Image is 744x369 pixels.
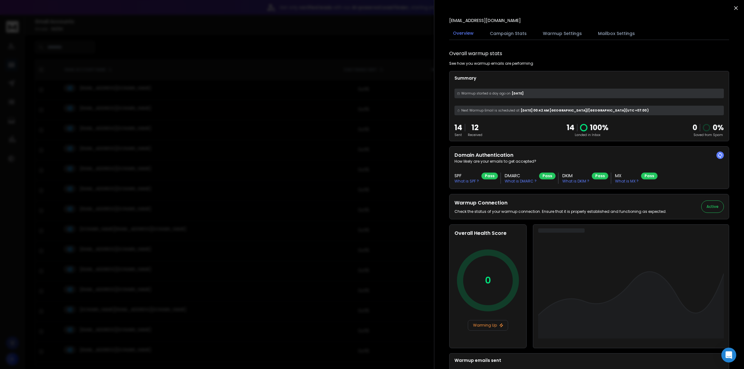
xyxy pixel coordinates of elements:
h2: Domain Authentication [454,152,724,159]
h3: SPF [454,173,479,179]
p: Sent [454,133,462,137]
p: See how you warmup emails are performing [449,61,533,66]
p: 12 [468,123,482,133]
p: Summary [454,75,724,81]
h2: Warmup Connection [454,199,666,207]
p: 14 [454,123,462,133]
p: 0 % [713,123,724,133]
p: Check the status of your warmup connection. Ensure that it is properly established and functionin... [454,209,666,214]
p: What is DKIM ? [562,179,589,184]
span: Warmup started a day ago on [461,91,511,96]
h1: Overall warmup stats [449,50,502,57]
p: 0 [485,275,491,286]
div: [DATE] 00:42 AM [GEOGRAPHIC_DATA]/[GEOGRAPHIC_DATA] (UTC +07:00 ) [454,106,724,115]
p: Saved from Spam [693,133,724,137]
h3: DKIM [562,173,589,179]
p: What is SPF ? [454,179,479,184]
p: 14 [567,123,574,133]
div: Pass [592,173,608,179]
p: Warmup emails sent [454,357,724,363]
button: Mailbox Settings [594,27,639,40]
p: Warming Up [471,323,505,328]
div: [DATE] [454,89,724,98]
div: Pass [481,173,498,179]
p: [EMAIL_ADDRESS][DOMAIN_NAME] [449,17,521,24]
h2: Overall Health Score [454,230,521,237]
p: What is DMARC ? [505,179,537,184]
button: Overview [449,26,477,41]
div: Pass [641,173,658,179]
div: Pass [539,173,556,179]
button: Campaign Stats [486,27,530,40]
strong: 0 [693,122,697,133]
span: Next Warmup Email is scheduled at [461,108,520,113]
h3: DMARC [505,173,537,179]
div: Open Intercom Messenger [721,348,736,362]
button: Warmup Settings [539,27,586,40]
p: Landed in Inbox [567,133,609,137]
p: How likely are your emails to get accepted? [454,159,724,164]
p: What is MX ? [615,179,639,184]
p: Received [468,133,482,137]
p: 100 % [590,123,609,133]
button: Active [701,200,724,213]
h3: MX [615,173,639,179]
